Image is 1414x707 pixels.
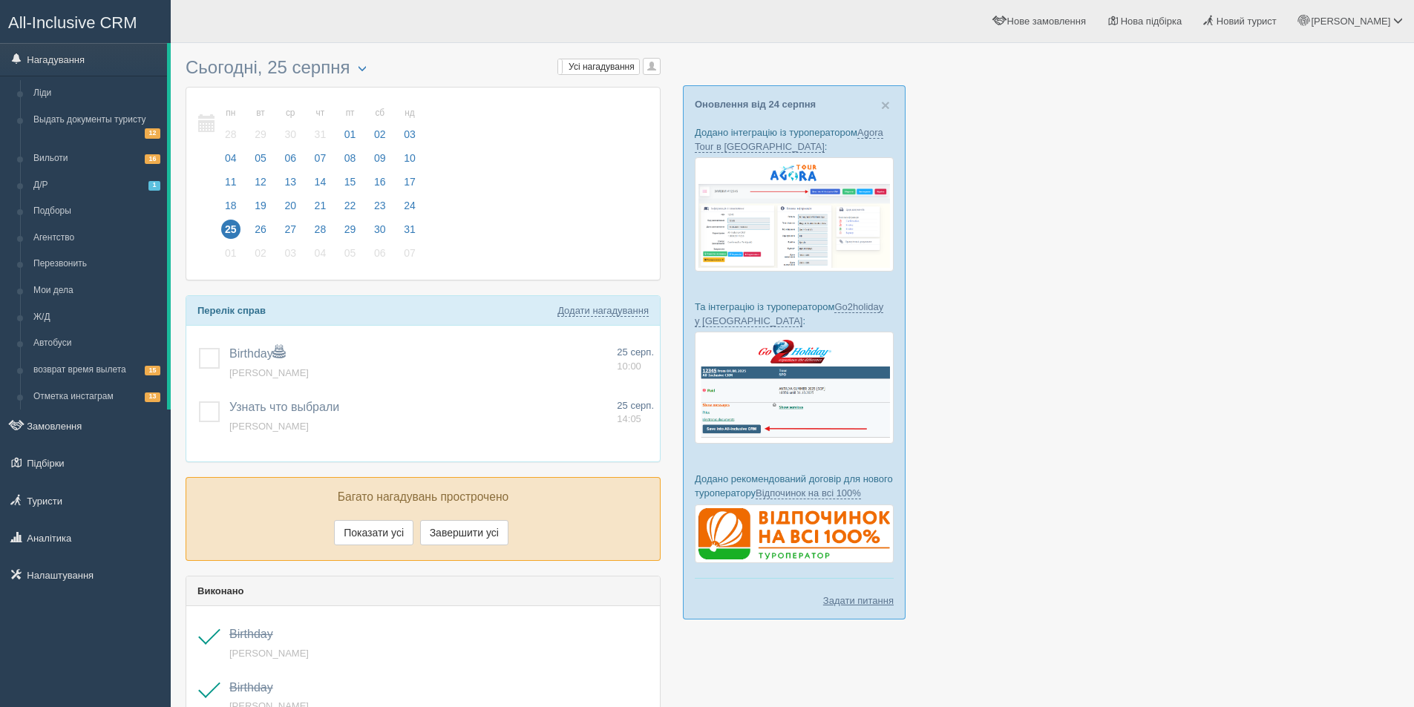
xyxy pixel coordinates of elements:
a: 06 [366,245,394,269]
span: 20 [281,196,300,215]
a: All-Inclusive CRM [1,1,170,42]
span: [PERSON_NAME] [229,367,309,378]
a: Д/Р1 [27,172,167,199]
a: 17 [396,174,420,197]
a: Вильоти16 [27,145,167,172]
a: сб 02 [366,99,394,150]
span: 01 [221,243,240,263]
span: 28 [221,125,240,144]
small: сб [370,107,390,119]
a: Оновлення від 24 серпня [695,99,816,110]
span: Нове замовлення [1007,16,1086,27]
a: 16 [366,174,394,197]
a: Агентство [27,225,167,251]
a: Узнать что выбрали [229,401,339,413]
a: 25 серп. 10:00 [617,346,654,373]
a: Перезвонить [27,251,167,277]
small: чт [311,107,330,119]
span: 03 [400,125,419,144]
a: Подборы [27,198,167,225]
span: 25 серп. [617,346,654,358]
span: 09 [370,148,390,168]
a: 14 [307,174,335,197]
button: Close [881,97,890,113]
a: возврат время вылета15 [27,357,167,384]
img: agora-tour-%D0%B7%D0%B0%D1%8F%D0%B2%D0%BA%D0%B8-%D1%81%D1%80%D0%BC-%D0%B4%D0%BB%D1%8F-%D1%82%D1%8... [695,157,894,271]
a: 02 [246,245,275,269]
p: Додано інтеграцію із туроператором : [695,125,894,154]
a: Мои дела [27,277,167,304]
a: 24 [396,197,420,221]
span: 08 [341,148,360,168]
a: 13 [276,174,304,197]
a: Ліди [27,80,167,107]
span: 02 [370,125,390,144]
a: Выдать документы туристу12 [27,107,167,145]
a: 04 [217,150,245,174]
a: 06 [276,150,304,174]
a: [PERSON_NAME] [229,648,309,659]
a: [PERSON_NAME] [229,421,309,432]
a: 05 [336,245,364,269]
a: чт 31 [307,99,335,150]
a: 01 [217,245,245,269]
a: ср 30 [276,99,304,150]
span: 10:00 [617,361,641,372]
a: 21 [307,197,335,221]
span: 28 [311,220,330,239]
span: 02 [251,243,270,263]
a: 12 [246,174,275,197]
span: 06 [370,243,390,263]
span: 25 [221,220,240,239]
span: 05 [251,148,270,168]
a: 04 [307,245,335,269]
span: 04 [311,243,330,263]
a: 23 [366,197,394,221]
span: 30 [281,125,300,144]
span: 04 [221,148,240,168]
span: 25 серп. [617,400,654,411]
a: Birthday [229,347,285,360]
img: %D0%B4%D0%BE%D0%B3%D0%BE%D0%B2%D1%96%D1%80-%D0%B2%D1%96%D0%B4%D0%BF%D0%BE%D1%87%D0%B8%D0%BD%D0%BE... [695,504,894,564]
span: 30 [370,220,390,239]
span: 14 [311,172,330,191]
a: 28 [307,221,335,245]
a: пн 28 [217,99,245,150]
a: вт 29 [246,99,275,150]
span: 31 [311,125,330,144]
span: 13 [281,172,300,191]
a: Go2holiday у [GEOGRAPHIC_DATA] [695,301,883,327]
span: 1 [148,181,160,191]
span: 29 [341,220,360,239]
a: Agora Tour в [GEOGRAPHIC_DATA] [695,127,883,153]
span: 05 [341,243,360,263]
a: 20 [276,197,304,221]
a: Отметка инстаграм13 [27,384,167,410]
span: All-Inclusive CRM [8,13,137,32]
span: 06 [281,148,300,168]
a: 30 [366,221,394,245]
a: Задати питання [823,593,894,608]
span: [PERSON_NAME] [1311,16,1390,27]
a: 11 [217,174,245,197]
span: 29 [251,125,270,144]
span: 13 [145,392,160,402]
a: 09 [366,150,394,174]
span: 18 [221,196,240,215]
p: Та інтеграцію із туроператором : [695,300,894,328]
a: 29 [336,221,364,245]
small: вт [251,107,270,119]
a: Ж/Д [27,304,167,331]
button: Завершити усі [420,520,508,545]
span: Birthday [229,628,273,640]
small: нд [400,107,419,119]
small: ср [281,107,300,119]
img: go2holiday-bookings-crm-for-travel-agency.png [695,332,894,444]
a: Birthday [229,681,273,694]
span: 15 [341,172,360,191]
span: 14:05 [617,413,641,424]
